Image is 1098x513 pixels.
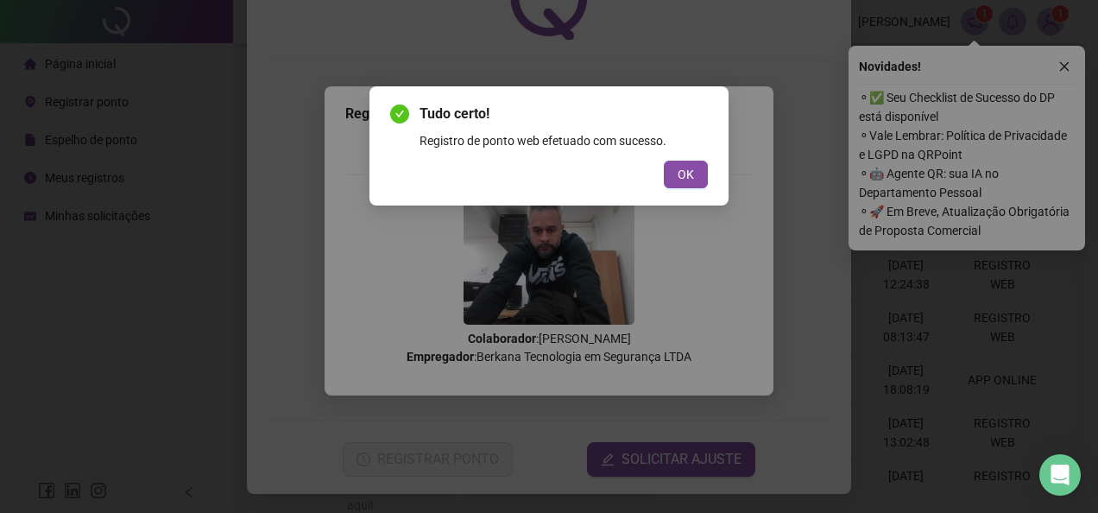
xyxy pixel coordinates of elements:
[420,104,708,124] span: Tudo certo!
[1039,454,1081,496] div: Open Intercom Messenger
[664,161,708,188] button: OK
[390,104,409,123] span: check-circle
[420,131,708,150] div: Registro de ponto web efetuado com sucesso.
[678,165,694,184] span: OK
